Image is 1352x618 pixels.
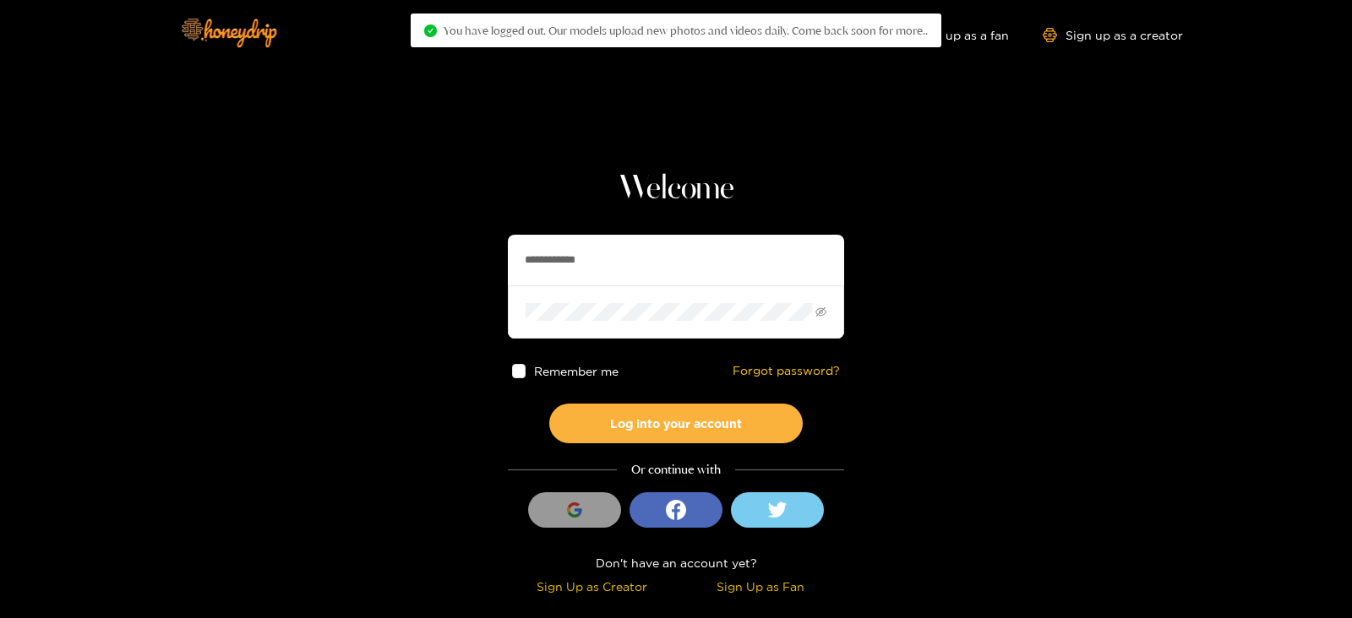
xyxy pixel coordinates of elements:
span: check-circle [424,24,437,37]
div: Sign Up as Creator [512,577,672,596]
span: Remember me [535,365,619,377]
span: eye-invisible [815,306,826,317]
div: Or continue with [508,460,844,480]
span: You have logged out. Our models upload new photos and videos daily. Come back soon for more.. [444,24,928,37]
a: Sign up as a fan [893,28,1009,42]
h1: Welcome [508,169,844,209]
button: Log into your account [549,404,803,443]
a: Forgot password? [733,364,840,378]
div: Don't have an account yet? [508,553,844,572]
div: Sign Up as Fan [680,577,840,596]
a: Sign up as a creator [1043,28,1183,42]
